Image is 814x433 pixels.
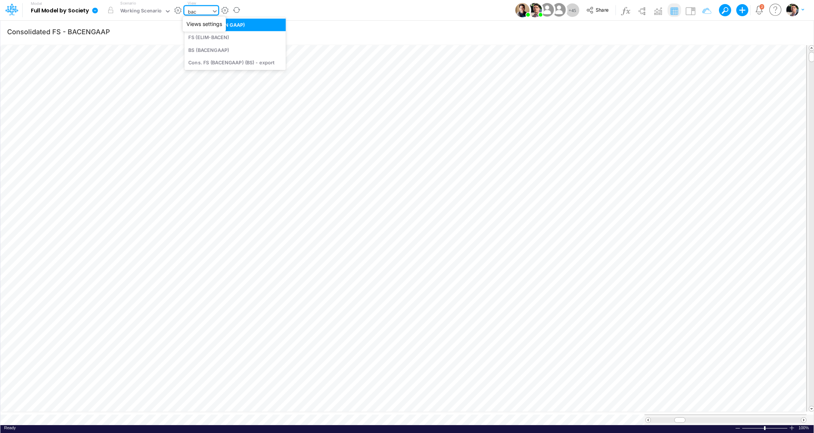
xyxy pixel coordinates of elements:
div: Zoom In [789,425,795,431]
div: Zoom Out [735,425,741,431]
button: Share [583,5,614,16]
img: User Image Icon [515,3,530,17]
div: Views settings [183,17,226,32]
a: Notifications [755,6,764,14]
span: 100% [799,425,810,431]
label: View [188,0,196,6]
div: Zoom level [799,425,810,431]
div: Zoom [742,425,789,431]
img: User Image Icon [528,3,542,17]
img: User Image Icon [550,2,567,18]
div: Zoom [764,426,766,430]
div: Cons. FS (BACENGAAP) (BS) - export [185,56,286,68]
div: In Ready mode [4,425,16,431]
div: FS (ELIM-BACEN) [185,31,286,44]
b: Full Model by Society [31,8,89,14]
div: BS (BACENGAAP) [185,44,286,56]
img: User Image Icon [539,2,555,18]
span: + 45 [569,8,576,13]
div: Working Scenario [120,7,162,16]
label: Scenario [120,0,136,6]
span: Ready [4,425,16,430]
div: 2 unread items [761,5,763,8]
span: Share [596,7,608,12]
label: Model [31,2,42,6]
div: Cons. FS (BACEN GAAP) [185,18,286,31]
input: Type a title here [7,24,650,39]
